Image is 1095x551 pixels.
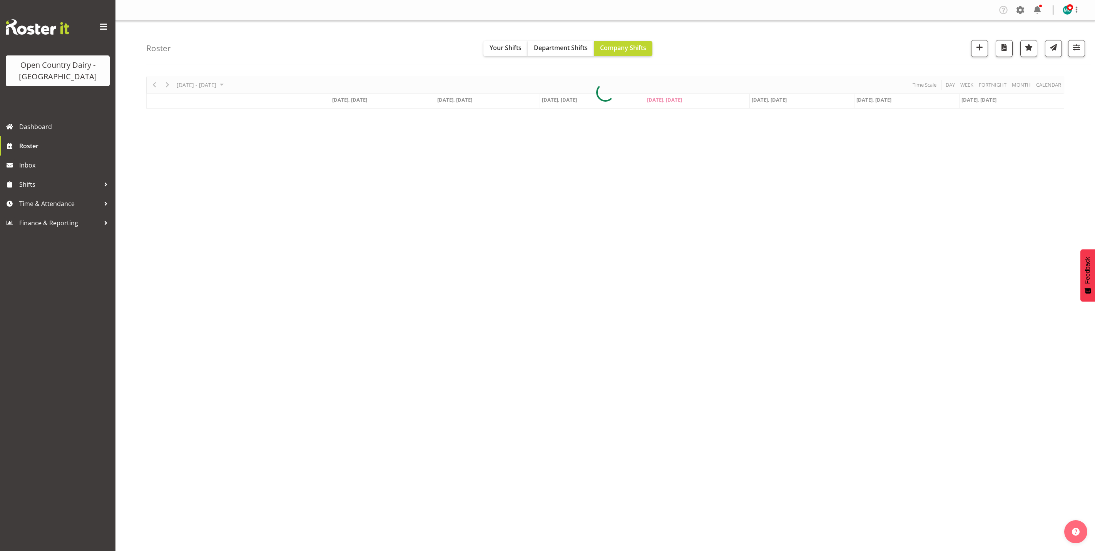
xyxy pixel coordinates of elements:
button: Company Shifts [594,41,652,56]
span: Inbox [19,159,112,171]
button: Highlight an important date within the roster. [1020,40,1037,57]
span: Roster [19,140,112,152]
span: Shifts [19,179,100,190]
button: Download a PDF of the roster according to the set date range. [996,40,1013,57]
button: Add a new shift [971,40,988,57]
span: Department Shifts [534,44,588,52]
button: Department Shifts [528,41,594,56]
button: Your Shifts [483,41,528,56]
img: help-xxl-2.png [1072,528,1080,536]
button: Send a list of all shifts for the selected filtered period to all rostered employees. [1045,40,1062,57]
img: Rosterit website logo [6,19,69,35]
span: Time & Attendance [19,198,100,209]
span: Dashboard [19,121,112,132]
button: Filter Shifts [1068,40,1085,57]
button: Feedback - Show survey [1080,249,1095,301]
span: Feedback [1084,257,1091,284]
span: Finance & Reporting [19,217,100,229]
h4: Roster [146,44,171,53]
div: Open Country Dairy - [GEOGRAPHIC_DATA] [13,59,102,82]
img: michael-campbell11468.jpg [1063,5,1072,15]
span: Your Shifts [490,44,522,52]
span: Company Shifts [600,44,646,52]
